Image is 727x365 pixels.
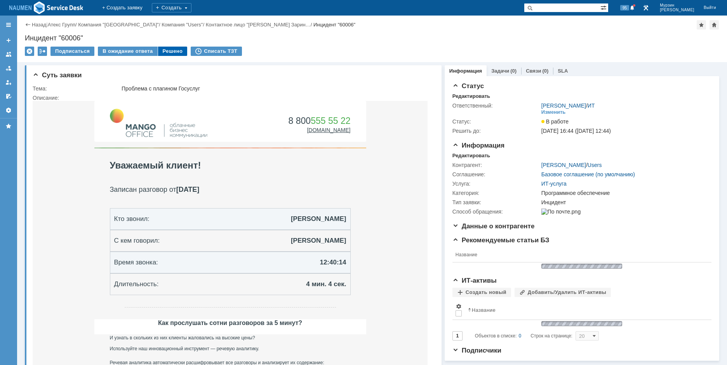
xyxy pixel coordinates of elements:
[122,85,430,92] div: Проблема с плагином Госуслуг
[541,162,602,168] div: /
[48,22,78,28] div: /
[452,153,490,159] div: Редактировать
[449,68,482,74] a: Информация
[93,271,318,278] p: о чём говорят клиенты, что их волнует, каких конкурентов упоминают, на что жалуются;
[2,104,15,116] a: Настройки
[46,21,47,27] div: |
[452,103,540,109] div: Ответственный:
[541,209,581,215] img: По почте.png
[77,233,318,240] p: И узнать в скольких из них клиенты жаловались на высокие цены?
[452,222,535,230] span: Данные о контрагенте
[510,68,517,74] div: (0)
[2,48,15,61] a: Заявки на командах
[48,22,75,28] a: Атекс Групп
[33,71,82,79] span: Суть заявки
[539,320,624,327] img: wJIQAAOwAAAAAAAAAAAA==
[2,34,15,47] a: Создать заявку
[125,219,270,225] strong: Как прослушать сотни разговоров за 5 минут?
[206,22,313,28] div: /
[541,190,708,196] div: Программное обеспечение
[491,68,509,74] a: Задачи
[452,190,540,196] div: Категория:
[452,236,550,244] span: Рекомендуемые статьи БЗ
[77,244,318,265] p: Используйте наш инновационный инструмент — речевую аналитику. Речевая аналитика автоматически рас...
[152,3,191,12] div: Создать
[206,22,311,28] a: Контактное лицо "[PERSON_NAME] Зарин…
[313,22,355,28] div: Инцидент "60006"
[452,162,540,168] div: Контрагент:
[77,329,318,336] p: Используйте эти знания — с речевой аналитикой они всегда под рукой.
[77,315,318,329] p: Разговоры с клиентами — это кладезь ценнейшей информации о рынке, потребностях клиентов, работе м...
[274,26,318,32] a: [DOMAIN_NAME]
[9,1,83,15] img: Ad3g3kIAYj9CAAAAAElFTkSuQmCC
[256,15,318,25] a: 8 800555 55 22
[541,103,586,109] a: [PERSON_NAME]
[452,128,540,134] div: Решить до:
[258,136,314,143] b: [PERSON_NAME]
[93,278,318,292] p: все ли сотрудники соблюдают правила ведения разговоров — приветствие, прощание, обязательные фраз...
[77,344,128,358] a: Подключить
[588,162,602,168] a: Users
[162,22,203,28] a: Компания "Users"
[78,22,162,28] div: /
[452,93,490,99] div: Редактировать
[641,3,650,12] a: Перейти в интерфейс администратора
[541,128,611,134] span: [DATE] 16:44 ([DATE] 12:44)
[588,103,595,109] a: ИТ
[78,22,159,28] a: Компания "[GEOGRAPHIC_DATA]"
[710,20,719,30] div: Сделать домашней страницей
[465,300,705,320] th: Название
[541,181,567,187] a: ИТ-услуга
[620,5,629,10] span: 95
[77,8,175,37] img: Electros logo
[162,22,206,28] div: /
[38,47,47,56] div: Работа с массовостью
[475,333,517,339] span: Объектов в списке:
[9,1,83,15] a: Перейти на домашнюю страницу
[93,292,318,299] p: пытаются ли сотрудники делать допродажи, упоминают ли об [PERSON_NAME];
[452,199,540,205] div: Тип заявки:
[541,162,586,168] a: [PERSON_NAME]
[82,155,198,168] p: Время звонка:
[541,118,569,125] span: В работе
[77,59,169,70] b: Уважаемый клиент!
[541,171,635,177] a: Базовое соглашение (по умолчанию)
[600,3,608,11] span: Расширенный поиск
[542,68,548,74] div: (0)
[82,111,197,125] p: Кто звонил:
[475,331,572,341] i: Строк на странице:
[452,171,540,177] div: Соглашение:
[660,3,694,8] span: Мурзин
[273,179,313,187] b: 4 мин. 4 сек.
[452,209,540,215] div: Способ обращения:
[697,20,706,30] div: Добавить в избранное
[452,82,484,90] span: Статус
[519,331,522,341] div: 0
[258,114,314,122] b: [PERSON_NAME]
[452,142,504,149] span: Информация
[93,299,318,306] p: не упускают ли менеджеры «горячие» сделки.
[539,262,624,270] img: wJIQAAOwAAAAAAAAAAAA==
[452,247,705,262] th: Название
[456,303,462,309] span: Настройки
[278,15,318,25] span: 555 55 22
[25,47,34,56] div: Удалить
[2,76,15,89] a: Мои заявки
[541,109,566,115] div: Изменить
[472,307,496,313] div: Название
[33,85,120,92] div: Тема:
[541,199,708,205] div: Инцидент
[526,68,541,74] a: Связи
[452,181,540,187] div: Услуга:
[144,85,167,92] b: [DATE]
[452,347,501,354] span: Подписчики
[558,68,568,74] a: SLA
[82,177,199,190] p: Длительность:
[2,90,15,103] a: Мои согласования
[77,82,318,96] h3: Записан разговор от
[33,95,431,101] div: Описание:
[2,62,15,75] a: Заявки в моей ответственности
[660,8,694,12] span: [PERSON_NAME]
[452,277,497,284] span: ИТ-активы
[82,133,197,146] p: С кем говорил:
